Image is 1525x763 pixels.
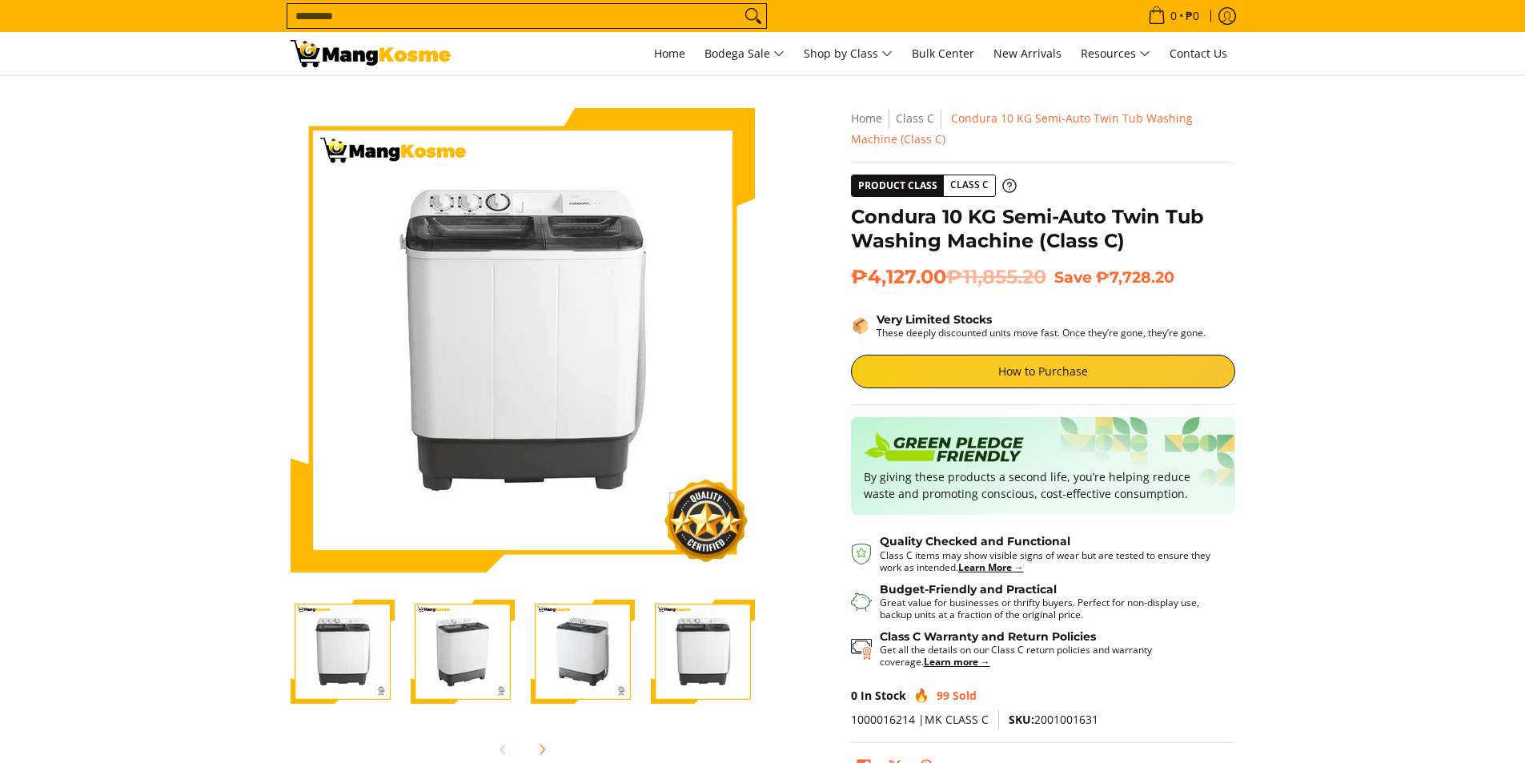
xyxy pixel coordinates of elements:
a: Learn more → [924,655,990,669]
p: Great value for businesses or thrifty buyers. Perfect for non-display use, backup units at a frac... [880,596,1219,620]
span: ₱7,728.20 [1096,267,1174,287]
a: Home [851,110,882,126]
span: 2001001631 [1009,712,1098,727]
span: Shop by Class [804,44,893,64]
span: New Arrivals [993,46,1061,61]
span: 0 [1168,10,1179,22]
del: ₱11,855.20 [946,265,1046,289]
span: Class C [944,175,995,195]
img: Badge sustainability green pledge friendly [864,430,1024,468]
span: In Stock [861,688,906,703]
span: 0 [851,688,857,703]
h1: Condura 10 KG Semi-Auto Twin Tub Washing Machine (Class C) [851,205,1235,253]
strong: Budget-Friendly and Practical [880,582,1057,596]
nav: Main Menu [467,32,1235,75]
span: Sold [953,688,977,703]
a: Bodega Sale [696,32,793,75]
button: Search [740,4,766,28]
span: • [1143,7,1204,25]
span: Resources [1081,44,1150,64]
p: These deeply discounted units move fast. Once they’re gone, they’re gone. [877,327,1206,339]
span: Contact Us [1170,46,1227,61]
span: 1000016214 |MK CLASS C [851,712,989,727]
span: ₱4,127.00 [851,265,1046,289]
span: SKU: [1009,712,1034,727]
span: Bodega Sale [704,44,785,64]
img: condura-semi-automatic-10-kilos-twin-tub-washing-machine-front-view-class-c-mang-kosme [291,108,755,572]
a: Learn More → [958,560,1024,574]
a: New Arrivals [985,32,1070,75]
span: ₱0 [1183,10,1202,22]
nav: Breadcrumbs [851,108,1235,150]
img: condura-semi-automatic-10-kilos-twin-tub-washing-machine-without-icc-sticker-front-view-mang-kosme [651,600,755,704]
span: 99 [937,688,949,703]
img: condura-semi-automatic-10-kilos-twin-tub-washing-machine-front-view-class-c-mang-kosme [291,600,395,704]
a: Bulk Center [904,32,982,75]
a: Resources [1073,32,1158,75]
strong: Very Limited Stocks [877,312,992,327]
p: By giving these products a second life, you’re helping reduce waste and promoting conscious, cost... [864,468,1222,502]
a: Shop by Class [796,32,901,75]
span: Product Class [852,175,944,196]
strong: Class C Warranty and Return Policies [880,629,1096,644]
span: Condura 10 KG Semi-Auto Twin Tub Washing Machine (Class C) [851,110,1193,147]
p: Class C items may show visible signs of wear but are tested to ensure they work as intended. [880,549,1219,573]
span: Save [1054,267,1092,287]
img: condura-semi-automatic-10-kilos-twin-tub-washing-machine-right-side-view-mang-kosme [411,600,515,704]
p: Get all the details on our Class C return policies and warranty coverage. [880,644,1219,668]
span: Home [654,46,685,61]
a: Class C [896,110,934,126]
img: condura-semi-automatic-10-kilos-twin-tub-washing-machine-left-side-view-mang-kosme [531,600,635,704]
a: How to Purchase [851,355,1235,388]
span: Bulk Center [912,46,974,61]
a: Contact Us [1162,32,1235,75]
a: Product Class Class C [851,175,1017,197]
img: Condura 10KG Semi-Automatic Twin-Tub Washing Machine l Mang Kosme [291,40,451,67]
strong: Quality Checked and Functional [880,534,1070,548]
a: Home [646,32,693,75]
